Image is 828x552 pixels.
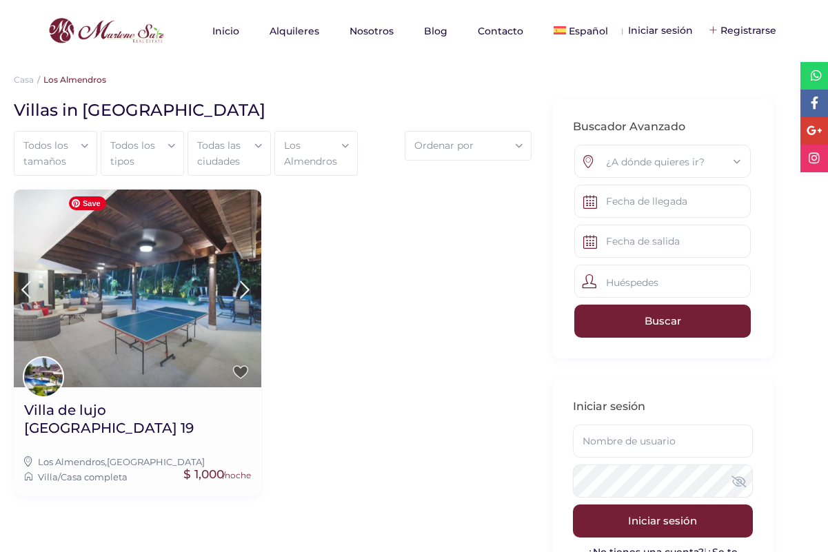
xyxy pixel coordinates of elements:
a: Villa [38,471,58,482]
h1: Villas in [GEOGRAPHIC_DATA] [14,99,521,121]
h2: Villa de lujo [GEOGRAPHIC_DATA] 19 [24,401,251,437]
h2: Buscador Avanzado [573,120,753,134]
div: Ordenar por [412,132,524,159]
div: / [24,469,251,484]
span: Save [69,196,106,210]
input: Buscar [574,305,751,338]
div: Iniciar sesión [618,23,693,38]
a: [GEOGRAPHIC_DATA] [107,456,205,467]
div: ¿A dónde quieres ir? [585,145,740,178]
input: Fecha de salida [574,225,751,258]
img: imagen de propiedad [14,190,261,387]
div: Todos los tamaños [21,132,90,175]
input: Fecha de llegada [574,185,751,218]
span: Español [569,25,608,37]
div: Huéspedes [574,265,751,298]
div: Todas las ciudades [195,132,263,175]
div: Todos los tipos [108,132,176,175]
a: Los Almendros [38,456,105,467]
button: Iniciar sesión [573,504,753,538]
a: Casa completa [61,471,128,482]
input: Nombre de usuario [573,425,753,458]
div: Registrarse [710,23,776,38]
h3: Iniciar sesión [573,400,753,414]
div: Los Almendros [282,132,350,175]
a: Villa de lujo [GEOGRAPHIC_DATA] 19 [24,401,251,447]
div: , [24,454,251,469]
img: logo [45,14,168,48]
